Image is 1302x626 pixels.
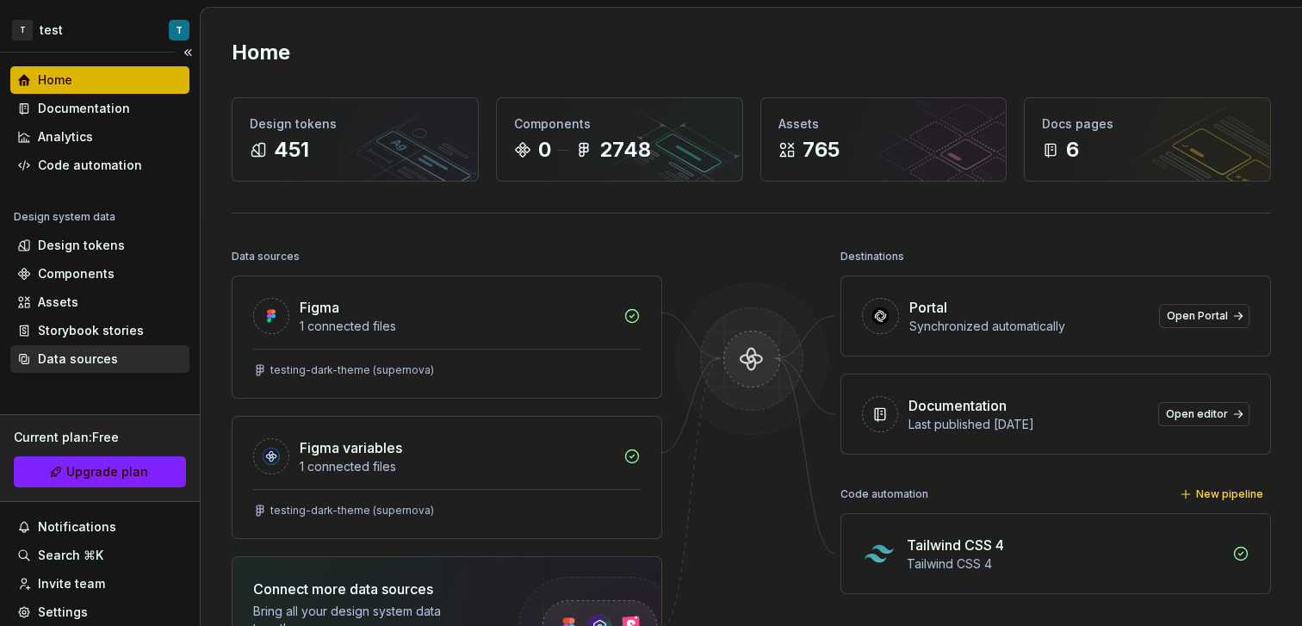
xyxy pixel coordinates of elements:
a: Analytics [10,123,189,151]
a: Documentation [10,95,189,122]
div: Search ⌘K [38,547,103,564]
div: 2748 [599,136,651,164]
div: Analytics [38,128,93,146]
a: Settings [10,598,189,626]
div: Storybook stories [38,322,144,339]
div: 451 [274,136,309,164]
div: Tailwind CSS 4 [907,535,1004,555]
div: Last published [DATE] [908,416,1148,433]
div: Docs pages [1042,115,1253,133]
div: Data sources [38,350,118,368]
div: Design tokens [250,115,461,133]
h2: Home [232,39,290,66]
div: T [12,20,33,40]
a: Storybook stories [10,317,189,344]
div: Design system data [14,210,115,224]
div: Notifications [38,518,116,536]
span: Upgrade plan [66,463,148,480]
div: Code automation [840,482,928,506]
button: Collapse sidebar [176,40,200,65]
div: 0 [538,136,551,164]
div: Destinations [840,245,904,269]
span: New pipeline [1196,487,1263,501]
div: 765 [803,136,840,164]
span: Open editor [1166,407,1228,421]
div: Documentation [908,395,1007,416]
div: Settings [38,604,88,621]
div: Assets [38,294,78,311]
a: Components [10,260,189,288]
div: testing-dark-theme (supernova) [270,504,434,518]
div: Portal [909,297,947,318]
a: Open editor [1158,402,1249,426]
div: testing-dark-theme (supernova) [270,363,434,377]
div: Figma [300,297,339,318]
a: Figma variables1 connected filestesting-dark-theme (supernova) [232,416,662,539]
div: Components [38,265,115,282]
div: Data sources [232,245,300,269]
span: Open Portal [1167,309,1228,323]
div: Current plan : Free [14,429,186,446]
a: Design tokens451 [232,97,479,182]
div: Synchronized automatically [909,318,1149,335]
a: Design tokens [10,232,189,259]
div: 1 connected files [300,318,613,335]
div: Documentation [38,100,130,117]
a: Assets765 [760,97,1008,182]
button: Notifications [10,513,189,541]
button: New pipeline [1175,482,1271,506]
a: Home [10,66,189,94]
div: Components [514,115,725,133]
div: test [40,22,63,39]
div: Code automation [38,157,142,174]
div: Tailwind CSS 4 [907,555,1222,573]
div: Assets [778,115,989,133]
div: Invite team [38,575,105,592]
a: Components02748 [496,97,743,182]
a: Code automation [10,152,189,179]
a: Open Portal [1159,304,1249,328]
a: Data sources [10,345,189,373]
div: Figma variables [300,437,402,458]
div: Connect more data sources [253,579,486,599]
div: Design tokens [38,237,125,254]
div: Home [38,71,72,89]
a: Assets [10,288,189,316]
div: 6 [1066,136,1079,164]
a: Invite team [10,570,189,598]
div: T [176,23,183,37]
button: Search ⌘K [10,542,189,569]
button: TtestT [3,11,196,48]
a: Figma1 connected filestesting-dark-theme (supernova) [232,276,662,399]
button: Upgrade plan [14,456,186,487]
a: Docs pages6 [1024,97,1271,182]
div: 1 connected files [300,458,613,475]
